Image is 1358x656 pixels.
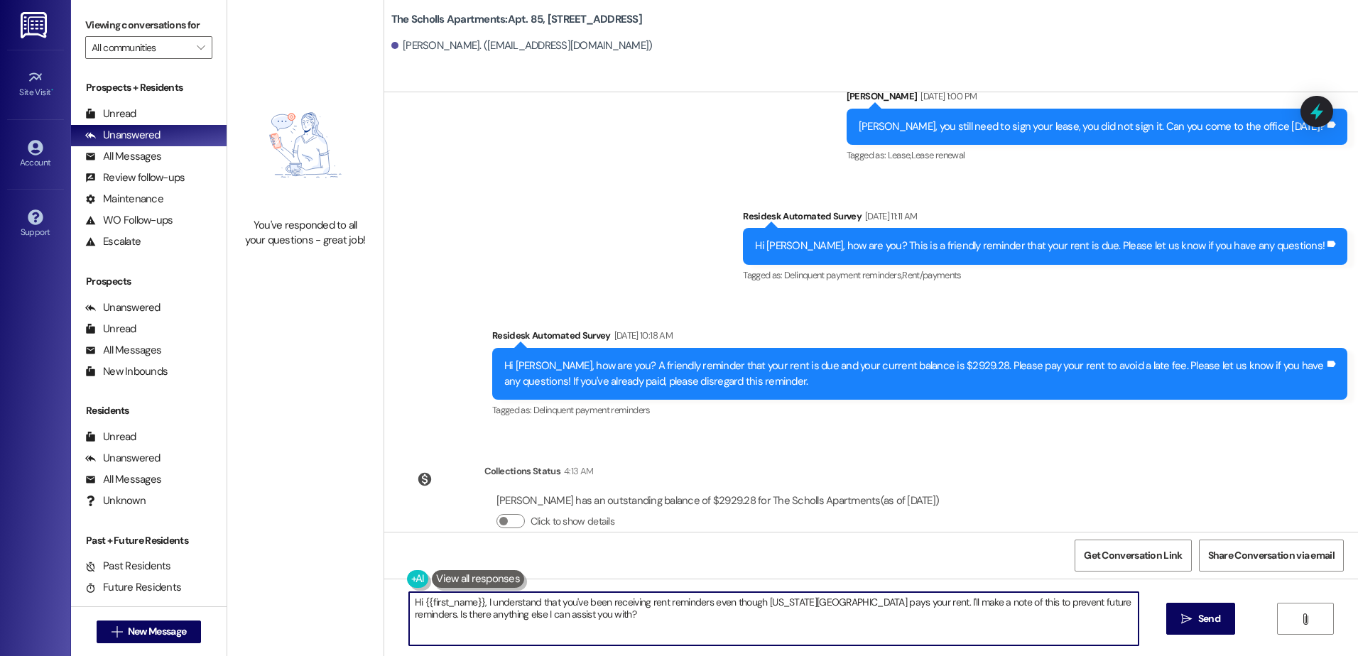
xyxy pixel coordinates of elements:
span: Get Conversation Link [1084,548,1182,563]
span: Rent/payments [902,269,962,281]
div: All Messages [85,149,161,164]
i:  [112,626,122,638]
img: ResiDesk Logo [21,12,50,38]
button: Share Conversation via email [1199,540,1344,572]
div: WO Follow-ups [85,213,173,228]
div: Unread [85,322,136,337]
div: Prospects + Residents [71,80,227,95]
div: Unanswered [85,128,161,143]
div: Hi [PERSON_NAME], how are you? A friendly reminder that your rent is due and your current balance... [504,359,1325,389]
b: The Scholls Apartments: Apt. 85, [STREET_ADDRESS] [391,12,642,27]
div: 4:13 AM [560,464,593,479]
button: Get Conversation Link [1075,540,1191,572]
span: Send [1198,611,1220,626]
span: • [51,85,53,95]
div: [PERSON_NAME], you still need to sign your lease, you did not sign it. Can you come to the office... [859,119,1325,134]
div: Tagged as: [847,145,1347,165]
div: Unread [85,106,136,121]
div: [DATE] 11:11 AM [862,209,917,224]
div: Prospects [71,274,227,289]
div: [PERSON_NAME]. ([EMAIL_ADDRESS][DOMAIN_NAME]) [391,38,653,53]
span: Share Conversation via email [1208,548,1335,563]
div: [DATE] 1:00 PM [917,89,977,104]
img: empty-state [243,80,368,211]
label: Viewing conversations for [85,14,212,36]
div: Unanswered [85,451,161,466]
span: Lease , [888,149,911,161]
textarea: Hi {{first_name}}, I understand that you've been receiving rent reminders even though [US_STATE][... [409,592,1138,645]
span: Lease renewal [911,149,965,161]
div: Review follow-ups [85,170,185,185]
i:  [1300,613,1310,625]
div: You've responded to all your questions - great job! [243,218,368,248]
span: Delinquent payment reminders , [784,269,902,281]
div: Residents [71,403,227,418]
div: Unknown [85,493,146,508]
div: [PERSON_NAME] [847,89,1347,109]
div: Past + Future Residents [71,533,227,548]
div: Tagged as: [743,265,1347,285]
div: Unread [85,430,136,444]
a: Support [7,205,64,244]
div: New Inbounds [85,364,168,379]
div: Collections Status [484,464,560,479]
button: New Message [97,621,202,643]
div: Residesk Automated Survey [492,328,1347,348]
input: All communities [92,36,190,59]
a: Account [7,136,64,174]
span: New Message [128,624,186,639]
div: All Messages [85,343,161,358]
div: Residesk Automated Survey [743,209,1347,229]
div: Future Residents [85,580,181,595]
a: Site Visit • [7,65,64,104]
div: All Messages [85,472,161,487]
div: Maintenance [85,192,163,207]
div: Escalate [85,234,141,249]
button: Send [1166,603,1235,635]
div: [PERSON_NAME] has an outstanding balance of $2929.28 for The Scholls Apartments (as of [DATE]) [496,493,939,508]
i:  [1181,613,1192,625]
div: Past Residents [85,559,171,574]
span: Delinquent payment reminders [533,404,651,416]
div: Unanswered [85,300,161,315]
div: Hi [PERSON_NAME], how are you? This is a friendly reminder that your rent is due. Please let us k... [755,239,1325,253]
div: [DATE] 10:18 AM [611,328,673,343]
i:  [197,42,205,53]
label: Click to show details [531,514,614,529]
div: Tagged as: [492,400,1347,420]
